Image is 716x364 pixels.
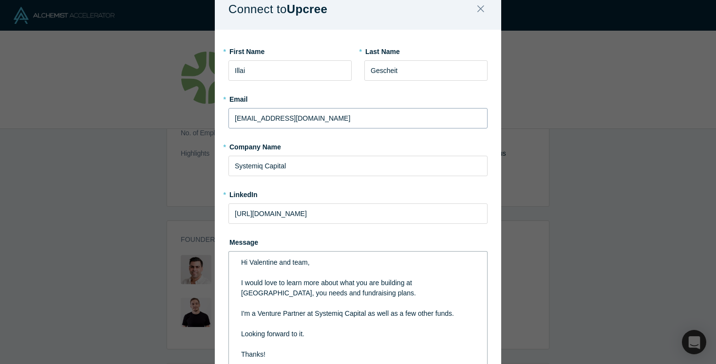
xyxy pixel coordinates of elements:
[241,330,304,338] span: Looking forward to it.
[228,139,488,152] label: Company Name
[228,234,488,248] label: Message
[228,91,488,105] label: Email
[228,186,258,200] label: LinkedIn
[228,43,352,57] label: First Name
[287,2,328,16] b: Upcree
[241,350,265,358] span: Thanks!
[241,309,454,317] span: I'm a Venture Partner at Systemiq Capital as well as a few other funds.
[241,258,310,266] span: Hi Valentine and team,
[364,43,488,57] label: Last Name
[241,279,416,297] span: I would love to learn more about what you are building at [GEOGRAPHIC_DATA], you needs and fundra...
